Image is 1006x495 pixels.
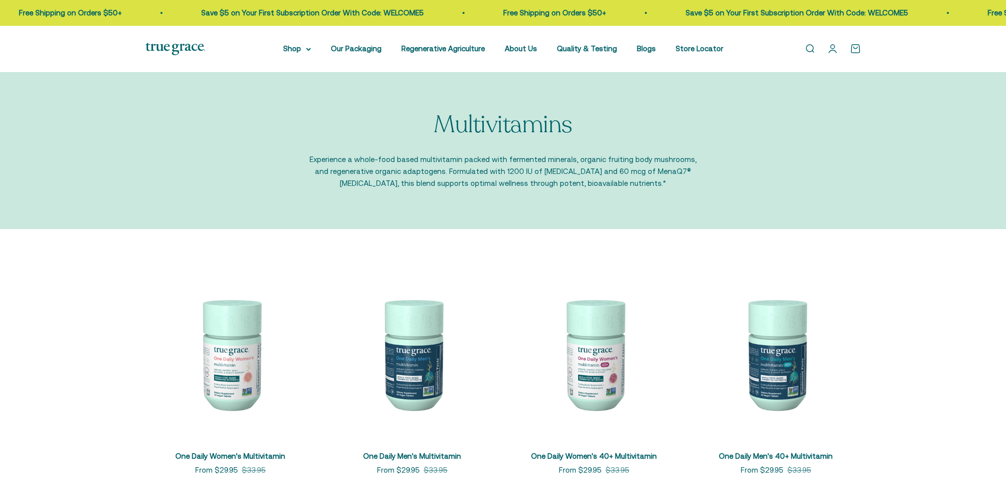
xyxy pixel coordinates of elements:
[377,464,420,476] sale-price: From $29.95
[401,44,485,53] a: Regenerative Agriculture
[201,7,424,19] p: Save $5 on Your First Subscription Order With Code: WELCOME5
[637,44,656,53] a: Blogs
[327,269,497,439] img: One Daily Men's Multivitamin
[175,452,285,460] a: One Daily Women's Multivitamin
[434,112,572,138] p: Multivitamins
[509,269,679,439] img: Daily Multivitamin for Immune Support, Energy, Daily Balance, and Healthy Bone Support* Vitamin A...
[283,43,311,55] summary: Shop
[557,44,617,53] a: Quality & Testing
[195,464,238,476] sale-price: From $29.95
[741,464,783,476] sale-price: From $29.95
[310,154,697,189] p: Experience a whole-food based multivitamin packed with fermented minerals, organic fruiting body ...
[559,464,602,476] sale-price: From $29.95
[787,464,811,476] compare-at-price: $33.95
[531,452,657,460] a: One Daily Women's 40+ Multivitamin
[686,7,908,19] p: Save $5 on Your First Subscription Order With Code: WELCOME5
[676,44,723,53] a: Store Locator
[146,269,315,439] img: We select ingredients that play a concrete role in true health, and we include them at effective ...
[424,464,448,476] compare-at-price: $33.95
[691,269,861,439] img: One Daily Men's 40+ Multivitamin
[19,8,122,17] a: Free Shipping on Orders $50+
[331,44,382,53] a: Our Packaging
[719,452,833,460] a: One Daily Men's 40+ Multivitamin
[505,44,537,53] a: About Us
[503,8,606,17] a: Free Shipping on Orders $50+
[363,452,461,460] a: One Daily Men's Multivitamin
[242,464,266,476] compare-at-price: $33.95
[606,464,629,476] compare-at-price: $33.95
